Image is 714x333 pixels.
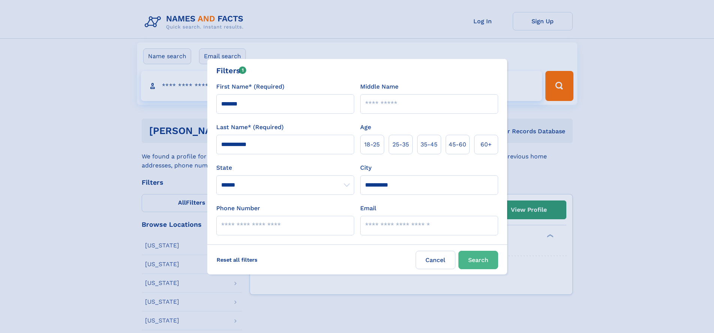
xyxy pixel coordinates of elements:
label: Phone Number [216,204,260,213]
label: Middle Name [360,82,398,91]
span: 60+ [480,140,492,149]
label: Cancel [416,251,455,269]
span: 45‑60 [449,140,466,149]
span: 25‑35 [392,140,409,149]
label: Age [360,123,371,132]
label: First Name* (Required) [216,82,284,91]
span: 18‑25 [364,140,380,149]
label: State [216,163,354,172]
div: Filters [216,65,247,76]
label: Email [360,204,376,213]
label: Last Name* (Required) [216,123,284,132]
button: Search [458,251,498,269]
label: Reset all filters [212,251,262,269]
label: City [360,163,371,172]
span: 35‑45 [421,140,437,149]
